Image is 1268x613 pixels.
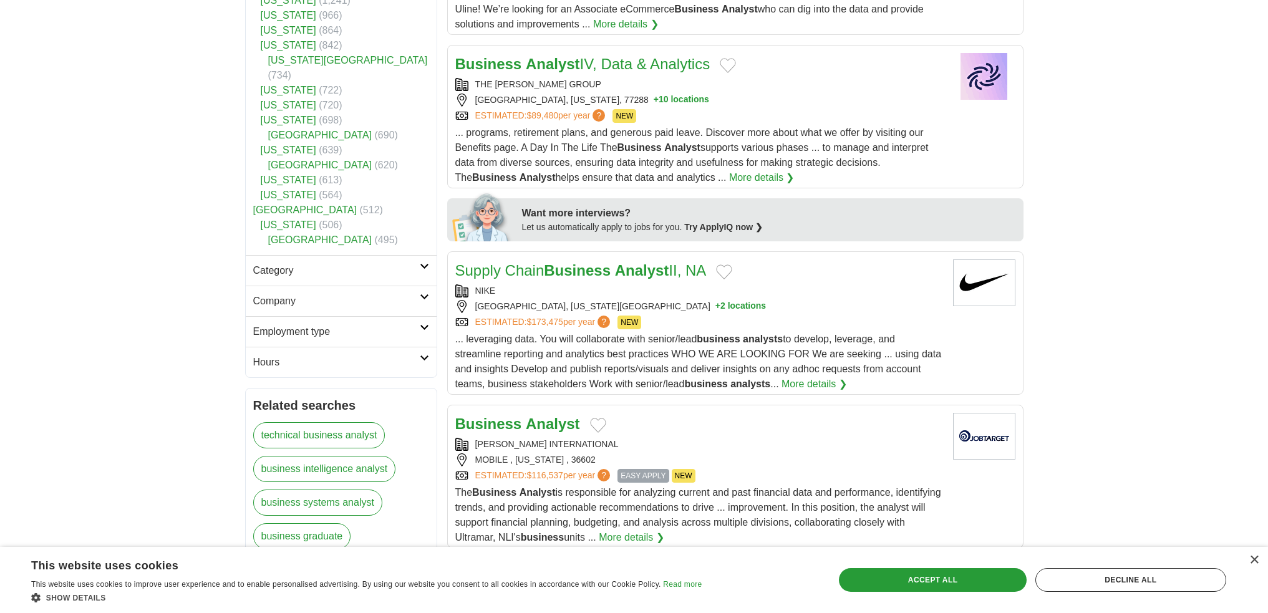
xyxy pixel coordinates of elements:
strong: Business [455,415,522,432]
a: [US_STATE] [261,175,316,185]
a: business graduate [253,523,351,549]
strong: analysts [730,379,770,389]
span: + [715,300,720,313]
div: Let us automatically apply to jobs for you. [522,221,1016,234]
a: Supply ChainBusiness AnalystII, NA [455,262,707,279]
div: Show details [31,591,702,604]
span: (864) [319,25,342,36]
strong: Analyst [664,142,700,153]
span: ? [598,469,610,481]
a: [US_STATE][GEOGRAPHIC_DATA] [268,55,428,65]
span: (639) [319,145,342,155]
span: Show details [46,594,106,602]
strong: Analyst [520,172,556,183]
span: NEW [617,316,641,329]
div: Want more interviews? [522,206,1016,221]
strong: Business [472,172,516,183]
span: (842) [319,40,342,51]
span: + [654,94,659,107]
span: (722) [319,85,342,95]
a: [US_STATE] [261,40,316,51]
strong: Analyst [615,262,669,279]
span: ... programs, retirement plans, and generous paid leave. Discover more about what we offer by vis... [455,127,929,183]
span: (966) [319,10,342,21]
div: Decline all [1035,568,1226,592]
button: +2 locations [715,300,766,313]
div: Accept all [839,568,1026,592]
span: (734) [268,70,291,80]
div: [PERSON_NAME] INTERNATIONAL [455,438,943,451]
img: Company logo [953,53,1015,100]
img: apply-iq-scientist.png [452,191,513,241]
a: [GEOGRAPHIC_DATA] [268,130,372,140]
span: This website uses cookies to improve user experience and to enable personalised advertising. By u... [31,580,661,589]
span: $89,480 [526,110,558,120]
h2: Hours [253,355,420,370]
div: THE [PERSON_NAME] GROUP [455,78,943,91]
a: More details ❯ [599,530,664,545]
a: NIKE [475,286,496,296]
span: (495) [375,234,398,245]
a: [GEOGRAPHIC_DATA] [268,160,372,170]
span: (620) [375,160,398,170]
a: ESTIMATED:$116,537per year? [475,469,613,483]
a: [US_STATE] [261,145,316,155]
div: MOBILE , [US_STATE] , 36602 [455,453,943,466]
button: +10 locations [654,94,709,107]
strong: analysts [743,334,783,344]
a: Category [246,255,437,286]
strong: Business [472,487,516,498]
h2: Company [253,294,420,309]
a: Business Analyst [455,415,580,432]
span: (698) [319,115,342,125]
span: (613) [319,175,342,185]
a: Read more, opens a new window [663,580,702,589]
strong: Analyst [526,56,580,72]
a: [GEOGRAPHIC_DATA] [268,234,372,245]
div: Close [1249,556,1259,565]
a: business intelligence analyst [253,456,396,482]
span: $116,537 [526,470,563,480]
span: (564) [319,190,342,200]
span: (720) [319,100,342,110]
span: ... leveraging data. You will collaborate with senior/lead to develop, leverage, and streamline r... [455,334,942,389]
a: More details ❯ [729,170,795,185]
img: Nike logo [953,259,1015,306]
a: [US_STATE] [261,190,316,200]
span: (512) [360,205,383,215]
span: ? [598,316,610,328]
img: Company logo [953,413,1015,460]
strong: Analyst [520,487,556,498]
span: ? [593,109,605,122]
a: [US_STATE] [261,115,316,125]
strong: Business [674,4,719,14]
a: More details ❯ [593,17,659,32]
a: technical business analyst [253,422,385,448]
button: Add to favorite jobs [590,418,606,433]
span: The is responsible for analyzing current and past financial data and performance, identifying tre... [455,487,941,543]
span: NEW [612,109,636,123]
a: [US_STATE] [261,220,316,230]
a: Business AnalystIV, Data & Analytics [455,56,710,72]
a: Try ApplyIQ now ❯ [684,222,763,232]
a: [US_STATE] [261,100,316,110]
div: This website uses cookies [31,554,670,573]
strong: Analyst [526,415,580,432]
strong: Business [617,142,662,153]
a: business systems analyst [253,490,382,516]
a: ESTIMATED:$89,480per year? [475,109,608,123]
div: [GEOGRAPHIC_DATA], [US_STATE], 77288 [455,94,943,107]
strong: business [521,532,564,543]
div: [GEOGRAPHIC_DATA], [US_STATE][GEOGRAPHIC_DATA] [455,300,943,313]
strong: Analyst [722,4,758,14]
a: Employment type [246,316,437,347]
a: [GEOGRAPHIC_DATA] [253,205,357,215]
a: Hours [246,347,437,377]
a: [US_STATE] [261,85,316,95]
span: (506) [319,220,342,230]
h2: Category [253,263,420,278]
strong: business [697,334,740,344]
h2: Employment type [253,324,420,339]
a: [US_STATE] [261,25,316,36]
strong: Business [544,262,611,279]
